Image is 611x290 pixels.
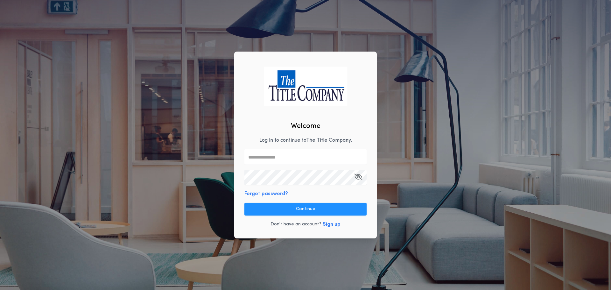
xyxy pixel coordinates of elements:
[264,67,347,106] img: logo
[259,137,352,144] p: Log in to continue to The Title Company .
[291,121,320,131] h2: Welcome
[244,203,367,216] button: Continue
[270,221,321,228] p: Don't have an account?
[244,190,288,198] button: Forgot password?
[323,221,341,228] button: Sign up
